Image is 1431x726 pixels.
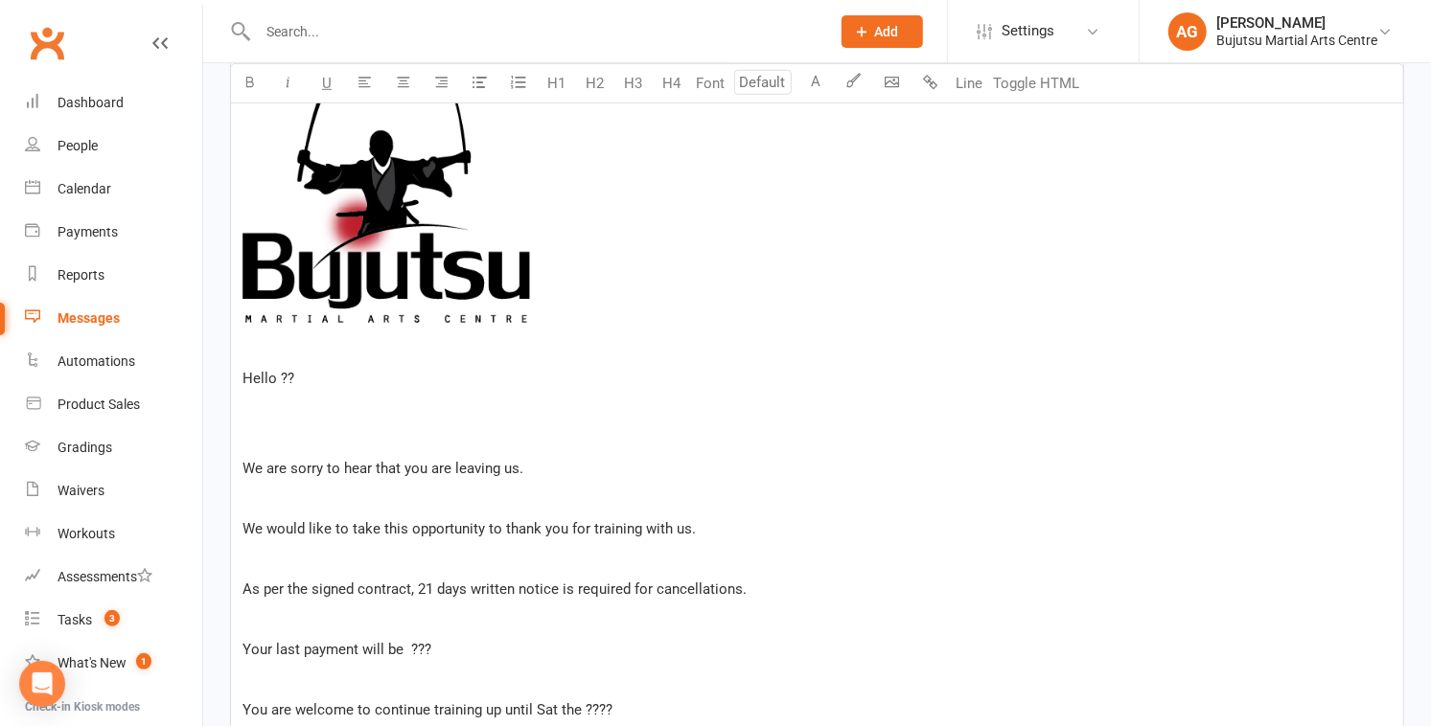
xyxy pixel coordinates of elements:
[25,556,202,599] a: Assessments
[25,599,202,642] a: Tasks 3
[58,483,104,498] div: Waivers
[252,18,817,45] input: Search...
[25,81,202,125] a: Dashboard
[842,15,923,48] button: Add
[538,64,576,102] button: H1
[58,440,112,455] div: Gradings
[58,397,140,412] div: Product Sales
[58,181,111,196] div: Calendar
[25,383,202,426] a: Product Sales
[614,64,653,102] button: H3
[950,64,988,102] button: Line
[136,653,151,669] span: 1
[691,64,729,102] button: Font
[242,370,294,387] span: Hello ??
[988,64,1084,102] button: Toggle HTML
[242,70,530,323] img: 2035d717-7c62-463b-a115-6a901fd5f771.jpg
[23,19,71,67] a: Clubworx
[25,254,202,297] a: Reports
[104,610,120,626] span: 3
[1216,14,1377,32] div: [PERSON_NAME]
[322,75,332,92] span: U
[58,353,135,369] div: Automations
[25,642,202,685] a: What's New1
[242,580,747,598] span: As per the signed contract, 21 days written notice is required for cancellations.
[58,224,118,239] div: Payments
[875,24,899,39] span: Add
[58,267,104,283] div: Reports
[796,64,835,102] button: A
[576,64,614,102] button: H2
[242,641,431,658] span: Your last payment will be ???
[734,70,792,95] input: Default
[25,512,202,556] a: Workouts
[58,95,124,110] div: Dashboard
[25,469,202,512] a: Waivers
[58,310,120,326] div: Messages
[25,168,202,211] a: Calendar
[19,661,65,707] div: Open Intercom Messenger
[58,612,92,627] div: Tasks
[242,460,523,477] span: We are sorry to hear that you are leaving us.
[242,520,696,537] span: We would like to take this opportunity to thank you for training with us.
[25,426,202,469] a: Gradings
[58,138,98,153] div: People
[653,64,691,102] button: H4
[242,701,612,718] span: You are welcome to continue training up until Sat the ????
[25,211,202,254] a: Payments
[58,655,127,670] div: What's New
[1168,12,1207,51] div: AG
[1216,32,1377,49] div: Bujutsu Martial Arts Centre
[308,64,346,102] button: U
[58,526,115,541] div: Workouts
[25,340,202,383] a: Automations
[25,125,202,168] a: People
[58,569,152,584] div: Assessments
[1002,10,1054,53] span: Settings
[25,297,202,340] a: Messages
